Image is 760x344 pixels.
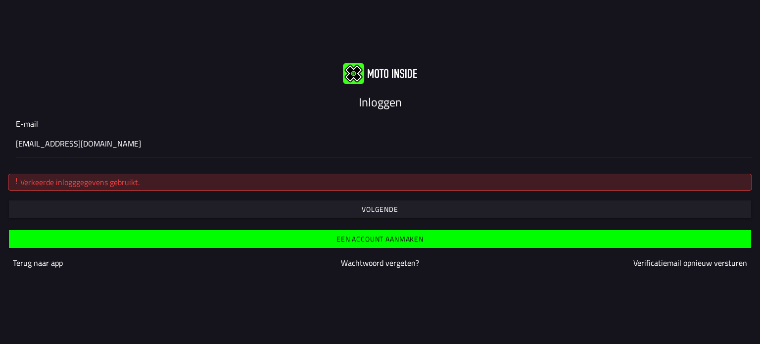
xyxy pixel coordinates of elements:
a: Terug naar app [13,257,63,269]
a: Wachtwoord vergeten? [341,257,419,269]
ion-input: E-mail [16,118,744,157]
input: E-mail [16,138,744,149]
ion-button: Een account aanmaken [9,230,751,248]
ion-text: Inloggen [359,93,402,111]
ion-text: Volgende [362,206,398,213]
a: Verificatiemail opnieuw versturen [633,257,747,269]
div: Verkeerde inlogggegevens gebruikt. [8,174,752,191]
